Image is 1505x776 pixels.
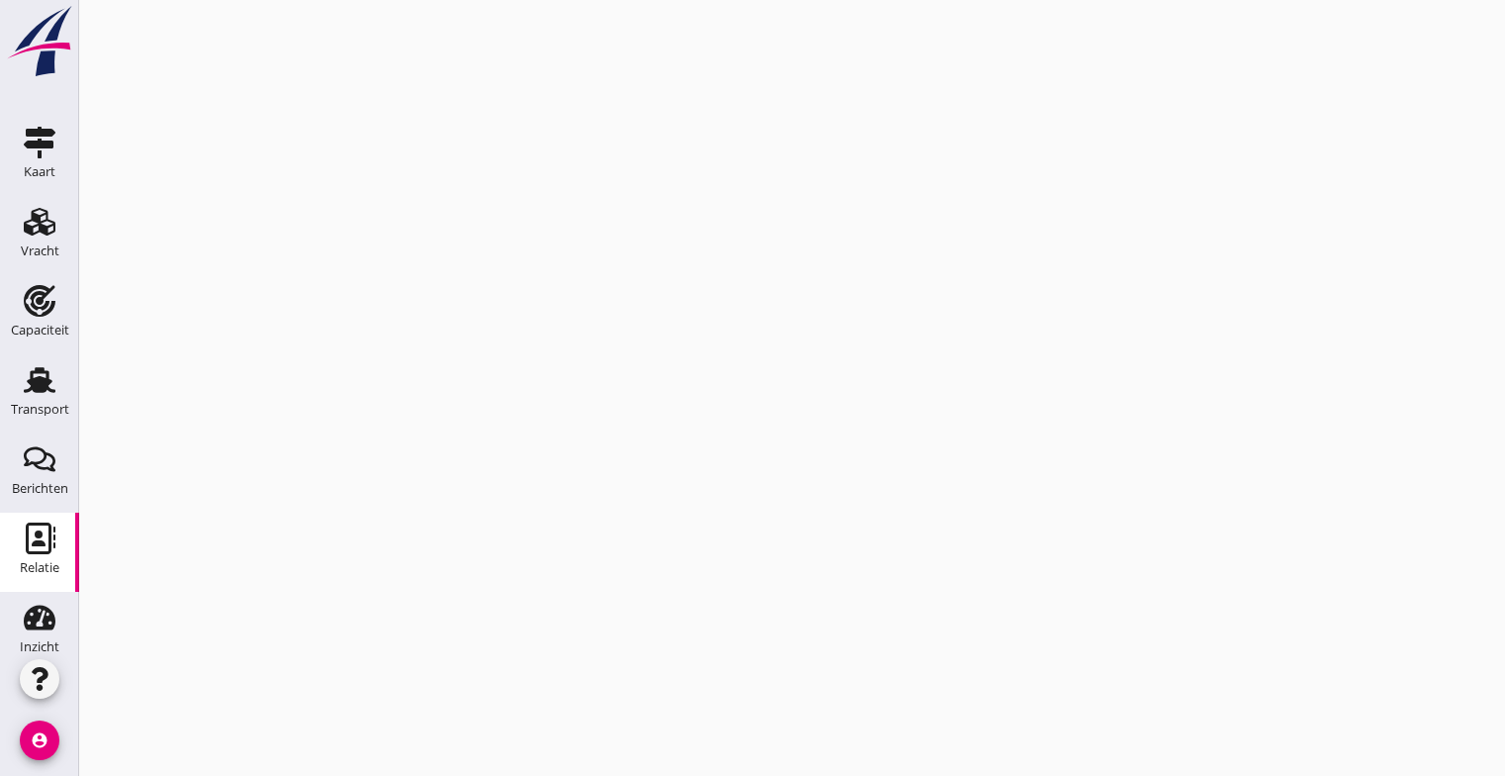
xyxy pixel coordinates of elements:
i: account_circle [20,721,59,760]
div: Relatie [20,561,59,574]
div: Inzicht [20,640,59,653]
div: Transport [11,403,69,416]
div: Berichten [12,482,68,495]
div: Vracht [21,244,59,257]
div: Kaart [24,165,55,178]
img: logo-small.a267ee39.svg [4,5,75,78]
div: Capaciteit [11,324,69,337]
